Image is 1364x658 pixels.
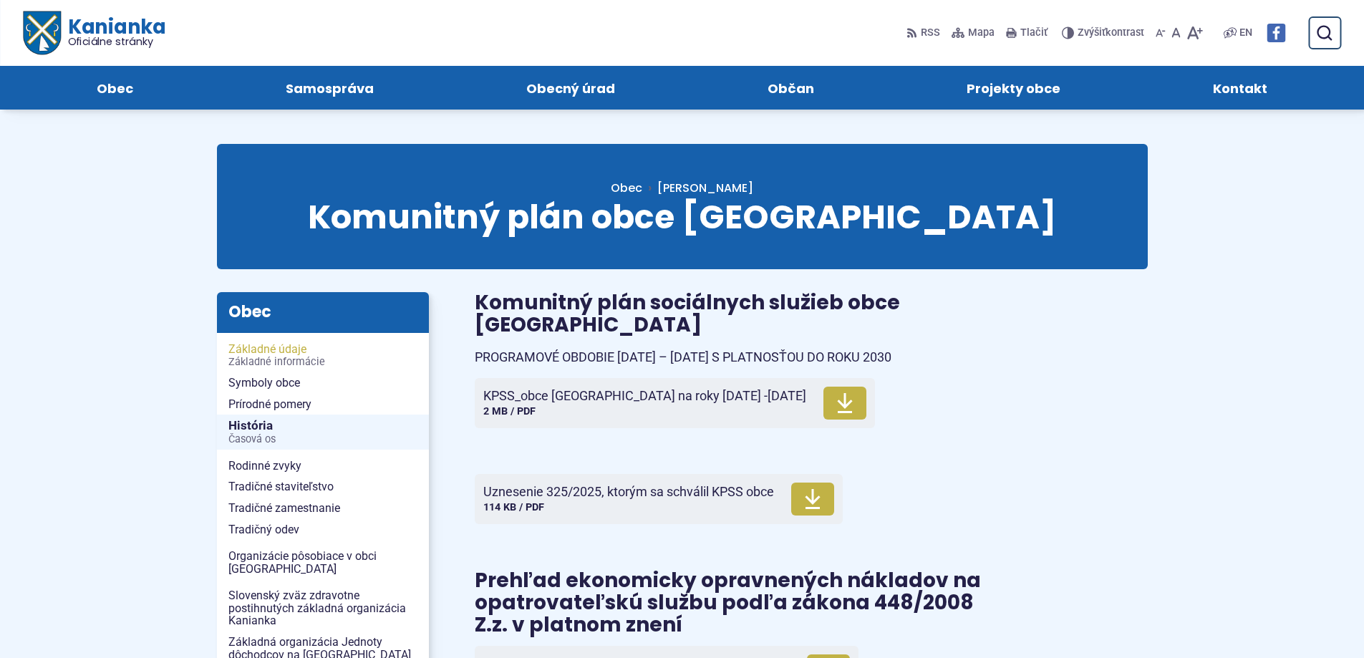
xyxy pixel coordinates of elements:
span: EN [1239,24,1252,42]
h3: Obec [217,292,429,332]
span: Zvýšiť [1078,26,1106,39]
a: Logo Kanianka, prejsť na domovskú stránku. [23,11,165,55]
span: Kontakt [1213,66,1267,110]
span: RSS [921,24,940,42]
span: [PERSON_NAME] [657,180,753,196]
a: Tradičné zamestnanie [217,498,429,519]
span: Občan [768,66,814,110]
a: RSS [906,18,943,48]
a: EN [1237,24,1255,42]
a: HistóriaČasová os [217,415,429,450]
span: Prírodné pomery [228,394,417,415]
a: Občan [706,66,876,110]
img: Prejsť na domovskú stránku [23,11,60,55]
span: Projekty obce [967,66,1060,110]
span: Uznesenie 325/2025, ktorým sa schválil KPSS obce [483,485,774,499]
span: Časová os [228,434,417,445]
span: Symboly obce [228,372,417,394]
a: Základné údajeZákladné informácie [217,339,429,372]
span: KPSS_obce [GEOGRAPHIC_DATA] na roky [DATE] -[DATE] [483,389,806,403]
span: Oficiálne stránky [67,37,165,47]
span: Organizácie pôsobiace v obci [GEOGRAPHIC_DATA] [228,546,417,579]
a: Samospráva [223,66,435,110]
a: Prírodné pomery [217,394,429,415]
button: Zvýšiťkontrast [1062,18,1147,48]
a: Tradičný odev [217,519,429,541]
span: Tradičné staviteľstvo [228,476,417,498]
button: Zväčšiť veľkosť písma [1184,18,1206,48]
span: Kanianka [60,17,165,47]
button: Nastaviť pôvodnú veľkosť písma [1169,18,1184,48]
span: Komunitný plán obce [GEOGRAPHIC_DATA] [308,194,1057,240]
p: PROGRAMOVÉ OBDOBIE [DATE] – [DATE] S PLATNOSŤOU DO ROKU 2030 [475,347,983,369]
a: Projekty obce [905,66,1123,110]
a: Slovenský zväz zdravotne postihnutých základná organizácia Kanianka [217,585,429,632]
span: Samospráva [286,66,374,110]
button: Zmenšiť veľkosť písma [1153,18,1169,48]
span: Komunitný plán sociálnych služieb obce [GEOGRAPHIC_DATA] [475,289,900,339]
span: Prehľad ekonomicky opravnených nákladov na opatrovateľskú službu podľa zákona 448/2008 Z.z. v pla... [475,566,981,639]
span: Obec [97,66,133,110]
a: KPSS_obce [GEOGRAPHIC_DATA] na roky [DATE] -[DATE]2 MB / PDF [475,378,875,428]
a: Obecný úrad [464,66,677,110]
span: Základné informácie [228,357,417,368]
span: Obecný úrad [526,66,615,110]
button: Tlačiť [1003,18,1050,48]
span: Základné údaje [228,339,417,372]
span: kontrast [1078,27,1144,39]
a: Organizácie pôsobiace v obci [GEOGRAPHIC_DATA] [217,546,429,579]
a: Uznesenie 325/2025, ktorým sa schválil KPSS obce114 KB / PDF [475,474,843,524]
span: Tradičný odev [228,519,417,541]
img: Prejsť na Facebook stránku [1267,24,1285,42]
a: Obec [611,180,642,196]
span: Rodinné zvyky [228,455,417,477]
a: Kontakt [1151,66,1330,110]
a: Obec [34,66,195,110]
span: Tradičné zamestnanie [228,498,417,519]
a: [PERSON_NAME] [642,180,753,196]
a: Mapa [949,18,997,48]
span: 114 KB / PDF [483,501,544,513]
a: Symboly obce [217,372,429,394]
a: Tradičné staviteľstvo [217,476,429,498]
span: Mapa [968,24,995,42]
span: 2 MB / PDF [483,405,536,417]
span: História [228,415,417,450]
span: Tlačiť [1020,27,1048,39]
span: Slovenský zväz zdravotne postihnutých základná organizácia Kanianka [228,585,417,632]
a: Rodinné zvyky [217,455,429,477]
